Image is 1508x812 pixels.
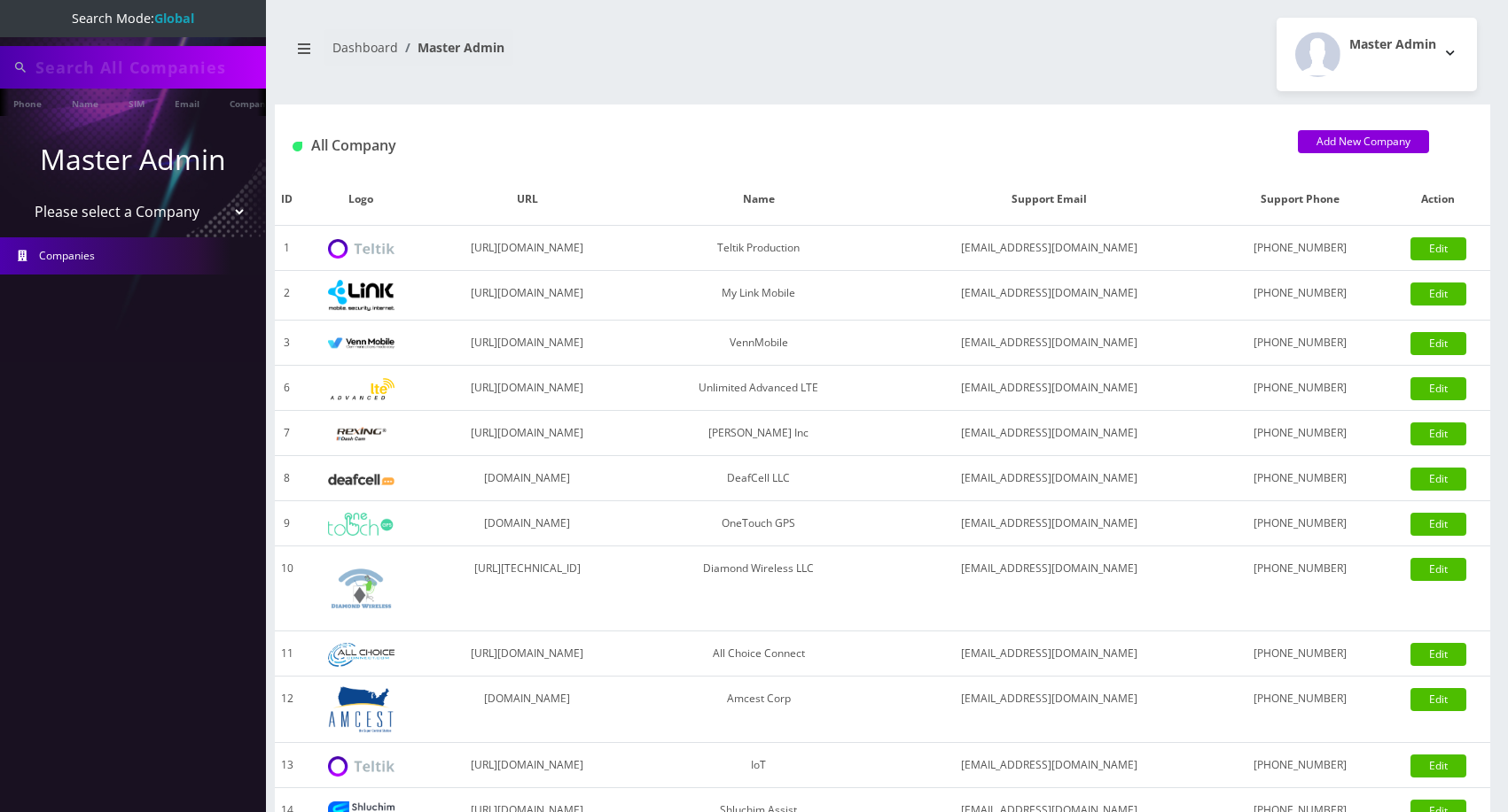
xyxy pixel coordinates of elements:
[154,10,194,27] strong: Global
[332,39,398,56] a: Dashboard
[275,271,299,321] td: 2
[35,50,262,84] input: Search All Companies
[1214,456,1387,501] td: [PHONE_NUMBER]
[632,743,886,788] td: IoT
[1214,677,1387,743] td: [PHONE_NUMBER]
[1410,237,1466,260] a: Edit
[423,321,632,366] td: [URL][DOMAIN_NAME]
[328,685,395,733] img: Amcest Corp
[1214,743,1387,788] td: [PHONE_NUMBER]
[1214,546,1387,631] td: [PHONE_NUMBER]
[4,89,51,116] a: Phone
[423,546,632,631] td: [URL][TECHNICAL_ID]
[886,501,1214,546] td: [EMAIL_ADDRESS][DOMAIN_NAME]
[275,321,299,366] td: 3
[120,89,153,116] a: SIM
[1214,631,1387,677] td: [PHONE_NUMBER]
[275,677,299,743] td: 12
[423,631,632,677] td: [URL][DOMAIN_NAME]
[1410,754,1466,777] a: Edit
[328,426,395,443] img: Rexing Inc
[1214,174,1387,226] th: Support Phone
[423,174,632,226] th: URL
[328,555,395,622] img: Diamond Wireless LLC
[886,174,1214,226] th: Support Email
[288,29,870,80] nav: breadcrumb
[328,337,395,350] img: VennMobile
[1410,282,1466,305] a: Edit
[275,743,299,788] td: 13
[886,743,1214,788] td: [EMAIL_ADDRESS][DOMAIN_NAME]
[423,271,632,321] td: [URL][DOMAIN_NAME]
[221,89,280,116] a: Company
[398,38,504,57] li: Master Admin
[1214,366,1387,411] td: [PHONE_NUMBER]
[632,546,886,631] td: Diamond Wireless LLC
[886,271,1214,321] td: [EMAIL_ADDRESS][DOMAIN_NAME]
[275,501,299,546] td: 9
[166,89,208,116] a: Email
[632,411,886,456] td: [PERSON_NAME] Inc
[632,174,886,226] th: Name
[886,546,1214,631] td: [EMAIL_ADDRESS][DOMAIN_NAME]
[1214,411,1387,456] td: [PHONE_NUMBER]
[886,631,1214,677] td: [EMAIL_ADDRESS][DOMAIN_NAME]
[632,501,886,546] td: OneTouch GPS
[1214,501,1387,546] td: [PHONE_NUMBER]
[1410,643,1466,666] a: Edit
[1410,558,1466,581] a: Edit
[63,89,107,116] a: Name
[328,513,395,536] img: OneTouch GPS
[423,456,632,501] td: [DOMAIN_NAME]
[632,321,886,366] td: VennMobile
[328,756,395,777] img: IoT
[423,677,632,743] td: [DOMAIN_NAME]
[632,677,886,743] td: Amcest Corp
[1277,18,1477,91] button: Master Admin
[1410,332,1466,355] a: Edit
[72,10,194,27] span: Search Mode:
[1349,37,1436,52] h2: Master Admin
[1387,174,1490,226] th: Action
[299,174,422,226] th: Logo
[275,411,299,456] td: 7
[632,366,886,411] td: Unlimited Advanced LTE
[632,226,886,271] td: Teltik Production
[1214,271,1387,321] td: [PHONE_NUMBER]
[293,142,302,151] img: All Company
[39,248,95,263] span: Companies
[423,226,632,271] td: [URL][DOMAIN_NAME]
[275,631,299,677] td: 11
[423,501,632,546] td: [DOMAIN_NAME]
[275,366,299,411] td: 6
[328,643,395,667] img: All Choice Connect
[423,411,632,456] td: [URL][DOMAIN_NAME]
[1298,130,1429,153] a: Add New Company
[886,321,1214,366] td: [EMAIL_ADDRESS][DOMAIN_NAME]
[632,631,886,677] td: All Choice Connect
[275,174,299,226] th: ID
[1214,321,1387,366] td: [PHONE_NUMBER]
[275,546,299,631] td: 10
[886,677,1214,743] td: [EMAIL_ADDRESS][DOMAIN_NAME]
[1410,468,1466,491] a: Edit
[328,378,395,400] img: Unlimited Advanced LTE
[328,474,395,485] img: DeafCell LLC
[275,456,299,501] td: 8
[632,271,886,321] td: My Link Mobile
[423,366,632,411] td: [URL][DOMAIN_NAME]
[1410,513,1466,536] a: Edit
[886,411,1214,456] td: [EMAIL_ADDRESS][DOMAIN_NAME]
[293,137,1271,154] h1: All Company
[1410,688,1466,711] a: Edit
[1214,226,1387,271] td: [PHONE_NUMBER]
[886,226,1214,271] td: [EMAIL_ADDRESS][DOMAIN_NAME]
[1410,422,1466,445] a: Edit
[632,456,886,501] td: DeafCell LLC
[886,456,1214,501] td: [EMAIL_ADDRESS][DOMAIN_NAME]
[886,366,1214,411] td: [EMAIL_ADDRESS][DOMAIN_NAME]
[1410,377,1466,400] a: Edit
[328,239,395,259] img: Teltik Production
[328,280,395,311] img: My Link Mobile
[275,226,299,271] td: 1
